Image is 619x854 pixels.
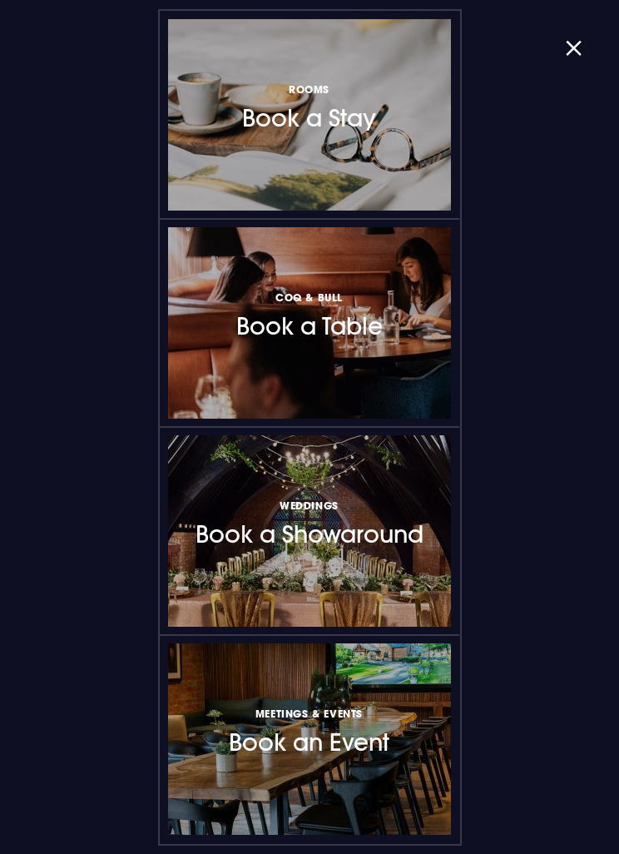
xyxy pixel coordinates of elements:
a: WeddingsBook a Showaround [168,435,451,627]
span: Rooms [289,82,329,96]
span: Meetings & Events [255,707,363,720]
h3: Book a Table [236,288,383,340]
a: Meetings & EventsBook an Event [168,643,451,835]
h3: Book a Showaround [196,496,423,549]
h3: Book an Event [229,704,389,757]
span: Coq & Bull [275,290,343,304]
span: Weddings [280,499,339,512]
h3: Book a Stay [242,80,376,132]
a: RoomsBook a Stay [168,19,451,211]
a: Coq & BullBook a Table [168,227,451,419]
